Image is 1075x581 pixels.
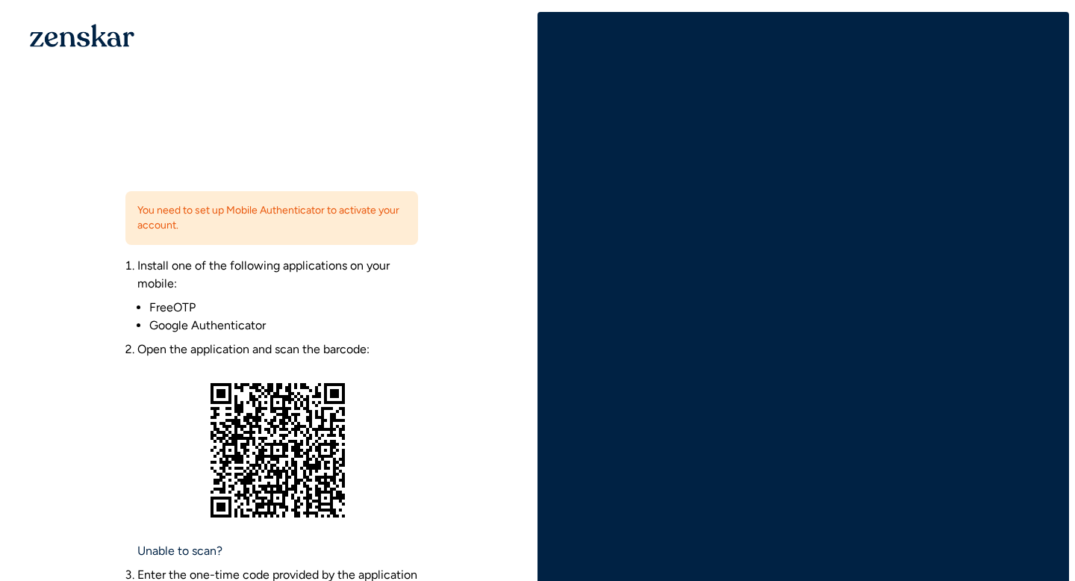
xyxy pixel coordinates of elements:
[30,24,134,47] img: 1OGAJ2xQqyY4LXKgY66KYq0eOWRCkrZdAb3gUhuVAqdWPZE9SRJmCz+oDMSn4zDLXe31Ii730ItAGKgCKgCCgCikA4Av8PJUP...
[149,317,418,335] li: Google Authenticator
[137,341,418,358] p: Open the application and scan the barcode:
[125,191,418,245] div: You need to set up Mobile Authenticator to activate your account.
[149,299,418,317] li: FreeOTP
[137,257,418,293] p: Install one of the following applications on your mobile:
[137,542,222,560] a: Unable to scan?
[186,358,370,542] img: Figure: Barcode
